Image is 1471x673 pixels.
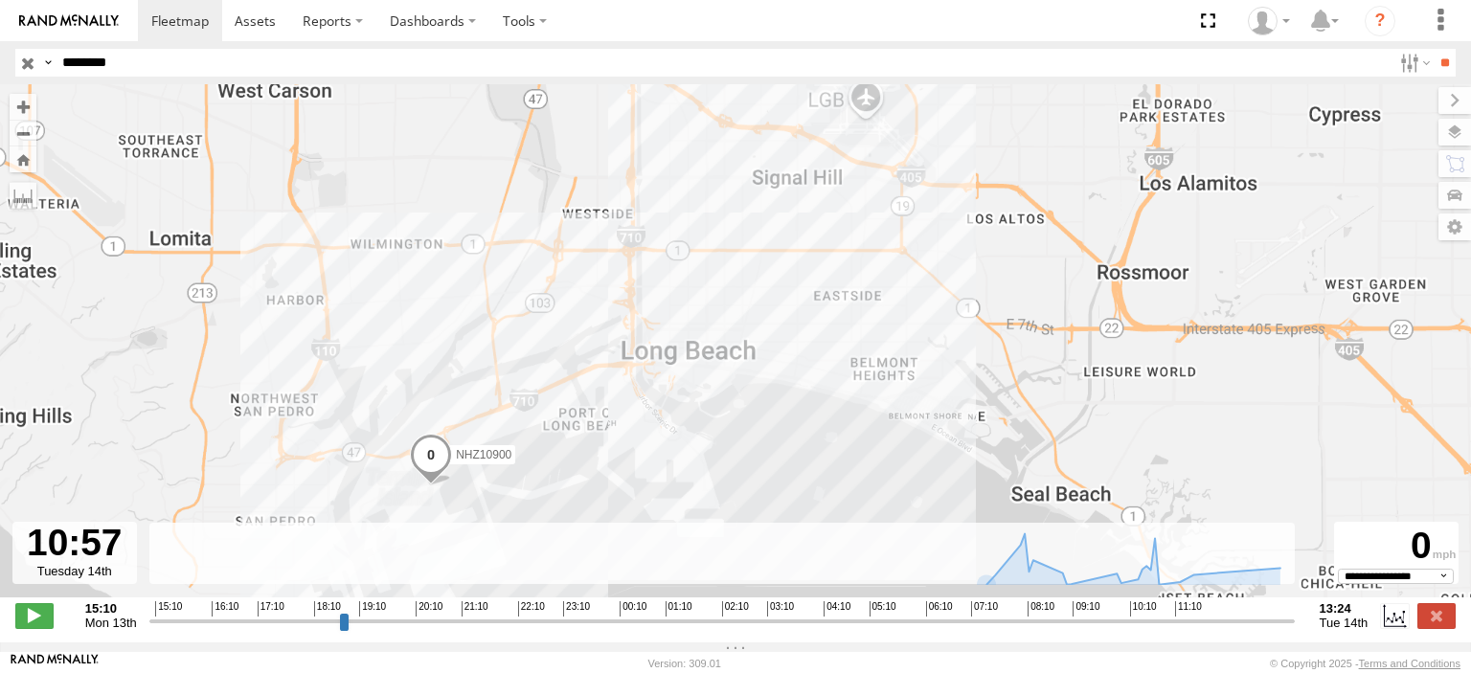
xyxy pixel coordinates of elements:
label: Search Filter Options [1392,49,1434,77]
strong: 13:24 [1320,601,1369,616]
span: 04:10 [824,601,850,617]
span: 15:10 [155,601,182,617]
label: Close [1417,603,1456,628]
label: Search Query [40,49,56,77]
span: 23:10 [563,601,590,617]
span: 21:10 [462,601,488,617]
span: Mon 13th Oct 2025 [85,616,137,630]
span: 02:10 [722,601,749,617]
span: 17:10 [258,601,284,617]
span: 07:10 [971,601,998,617]
span: 10:10 [1130,601,1157,617]
span: 22:10 [518,601,545,617]
label: Measure [10,182,36,209]
img: rand-logo.svg [19,14,119,28]
span: 18:10 [314,601,341,617]
strong: 15:10 [85,601,137,616]
span: 06:10 [926,601,953,617]
div: Version: 309.01 [648,658,721,669]
span: 05:10 [870,601,896,617]
span: 08:10 [1028,601,1054,617]
button: Zoom in [10,94,36,120]
div: Zulema McIntosch [1241,7,1297,35]
label: Play/Stop [15,603,54,628]
div: © Copyright 2025 - [1270,658,1460,669]
label: Map Settings [1438,213,1471,240]
i: ? [1365,6,1395,36]
span: 01:10 [666,601,692,617]
div: 0 [1337,525,1456,569]
span: 00:10 [620,601,646,617]
span: NHZ10900 [456,448,511,461]
a: Visit our Website [11,654,99,673]
span: 19:10 [359,601,386,617]
span: Tue 14th Oct 2025 [1320,616,1369,630]
span: 11:10 [1175,601,1202,617]
button: Zoom out [10,120,36,146]
span: 03:10 [767,601,794,617]
button: Zoom Home [10,146,36,172]
span: 16:10 [212,601,238,617]
span: 20:10 [416,601,442,617]
span: 09:10 [1073,601,1099,617]
a: Terms and Conditions [1359,658,1460,669]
